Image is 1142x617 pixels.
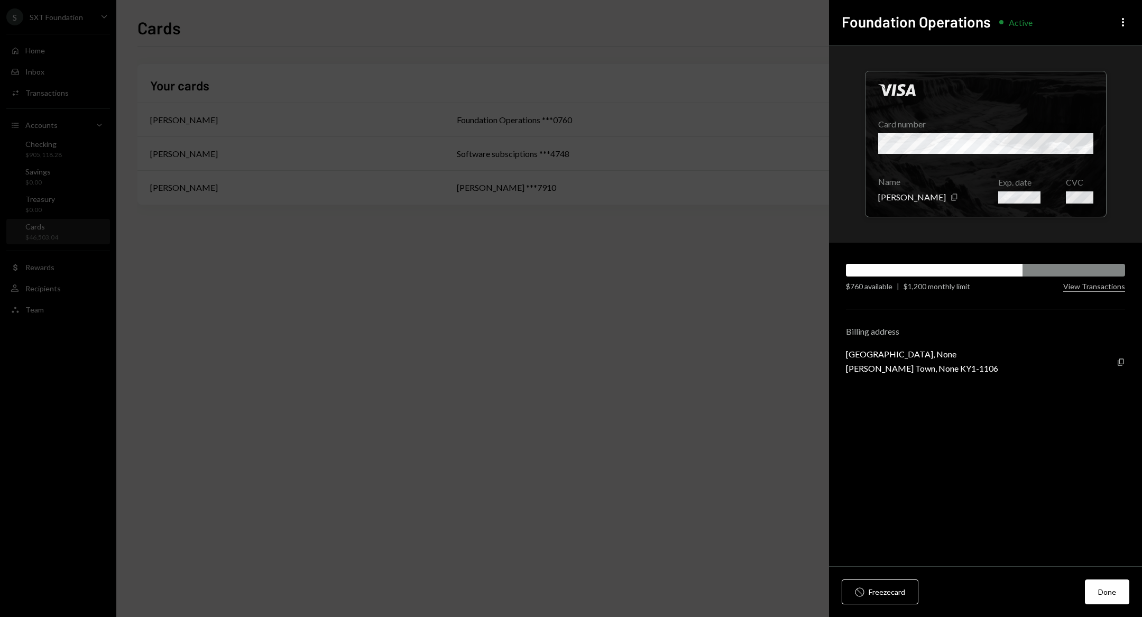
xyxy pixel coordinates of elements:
div: Active [1009,17,1033,27]
button: Freezecard [842,579,918,604]
div: Click to hide [865,71,1107,217]
div: [GEOGRAPHIC_DATA], None [846,349,998,359]
div: $1,200 monthly limit [904,281,970,292]
h2: Foundation Operations [842,12,991,32]
div: Freeze card [869,586,905,597]
button: Done [1085,579,1129,604]
div: | [897,281,899,292]
div: [PERSON_NAME] Town, None KY1-1106 [846,363,998,373]
div: Billing address [846,326,1125,336]
button: View Transactions [1063,282,1125,292]
div: $760 available [846,281,892,292]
